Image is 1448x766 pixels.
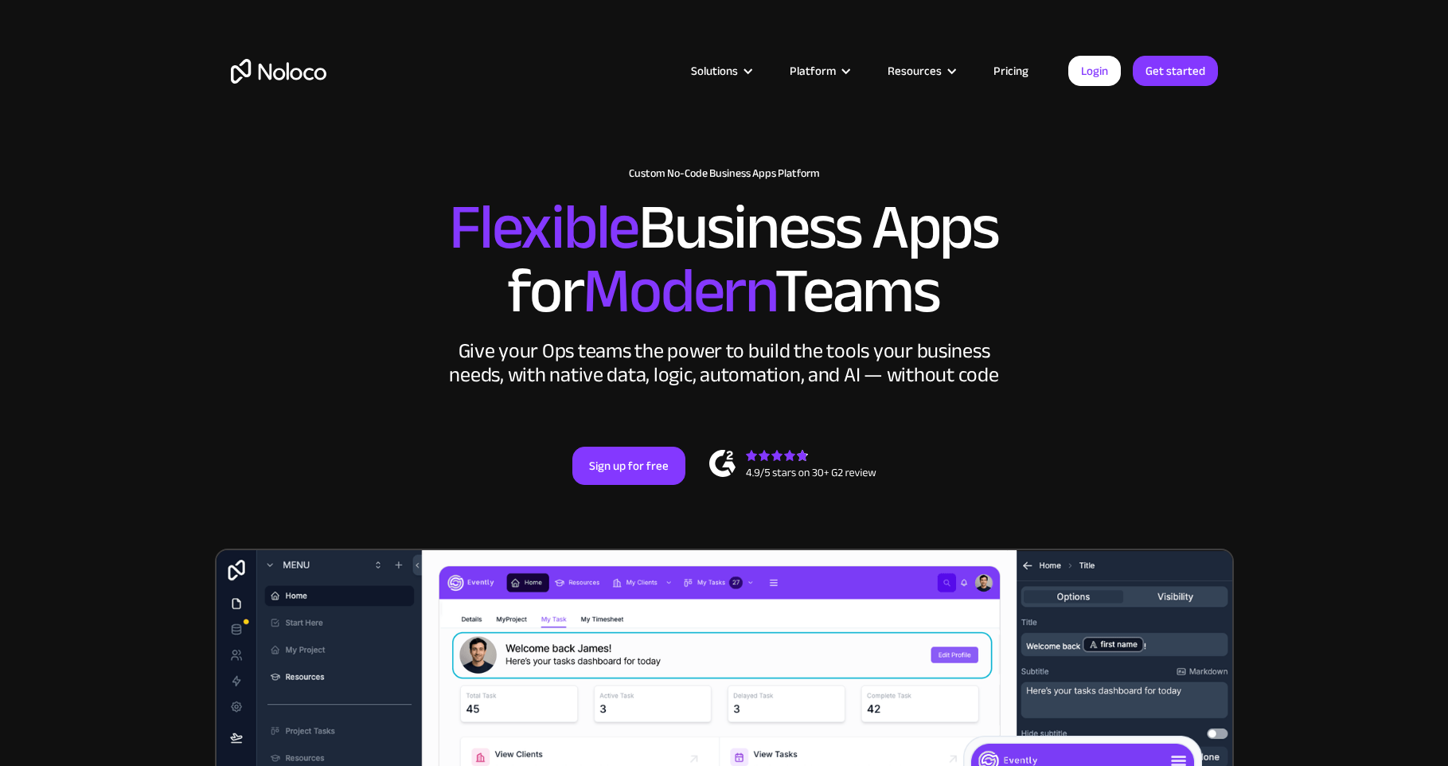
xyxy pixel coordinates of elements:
[572,447,685,485] a: Sign up for free
[231,167,1218,180] h1: Custom No-Code Business Apps Platform
[231,196,1218,323] h2: Business Apps for Teams
[1133,56,1218,86] a: Get started
[446,339,1003,387] div: Give your Ops teams the power to build the tools your business needs, with native data, logic, au...
[449,168,638,287] span: Flexible
[671,61,770,81] div: Solutions
[868,61,974,81] div: Resources
[888,61,942,81] div: Resources
[974,61,1048,81] a: Pricing
[1068,56,1121,86] a: Login
[770,61,868,81] div: Platform
[691,61,738,81] div: Solutions
[790,61,836,81] div: Platform
[583,232,775,350] span: Modern
[231,59,326,84] a: home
